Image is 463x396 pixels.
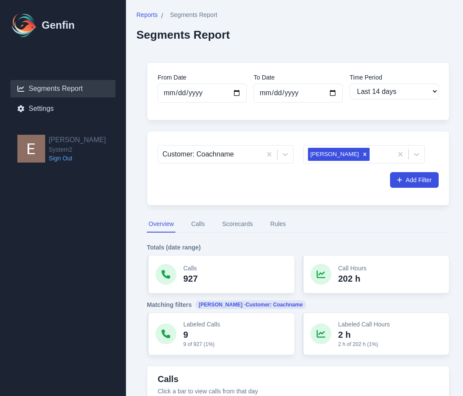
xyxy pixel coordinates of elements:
[183,341,220,348] p: 9 of 927 (1%)
[183,273,198,285] p: 927
[350,73,439,82] label: Time Period
[49,135,106,145] h2: [PERSON_NAME]
[360,148,370,161] div: Remove Josh
[10,11,38,39] img: Logo
[136,10,158,19] span: Reports
[183,329,220,341] p: 9
[147,243,450,252] h4: Totals (date range)
[183,320,220,329] p: Labeled Calls
[158,73,247,82] label: From Date
[10,80,116,97] a: Segments Report
[49,145,106,154] span: System2
[147,300,450,309] h4: Matching filters
[10,100,116,117] a: Settings
[338,341,390,348] p: 2 h of 202 h (1%)
[158,373,258,385] h3: Calls
[189,216,206,233] button: Calls
[220,216,255,233] button: Scorecards
[161,11,163,21] span: /
[308,148,360,161] div: [PERSON_NAME]
[338,264,367,273] p: Call Hours
[338,320,390,329] p: Labeled Call Hours
[17,135,45,163] img: Eugene Moore
[244,301,303,308] span: · Customer: Coachname
[268,216,288,233] button: Rules
[136,28,230,41] h2: Segments Report
[49,154,106,163] a: Sign Out
[338,273,367,285] p: 202 h
[338,329,390,341] p: 2 h
[158,387,258,396] p: Click a bar to view calls from that day
[183,264,198,273] p: Calls
[390,172,439,188] button: Add Filter
[195,300,306,309] span: [PERSON_NAME]
[147,216,175,233] button: Overview
[42,18,75,32] h1: Genfin
[136,10,158,21] a: Reports
[170,10,217,19] span: Segments Report
[254,73,343,82] label: To Date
